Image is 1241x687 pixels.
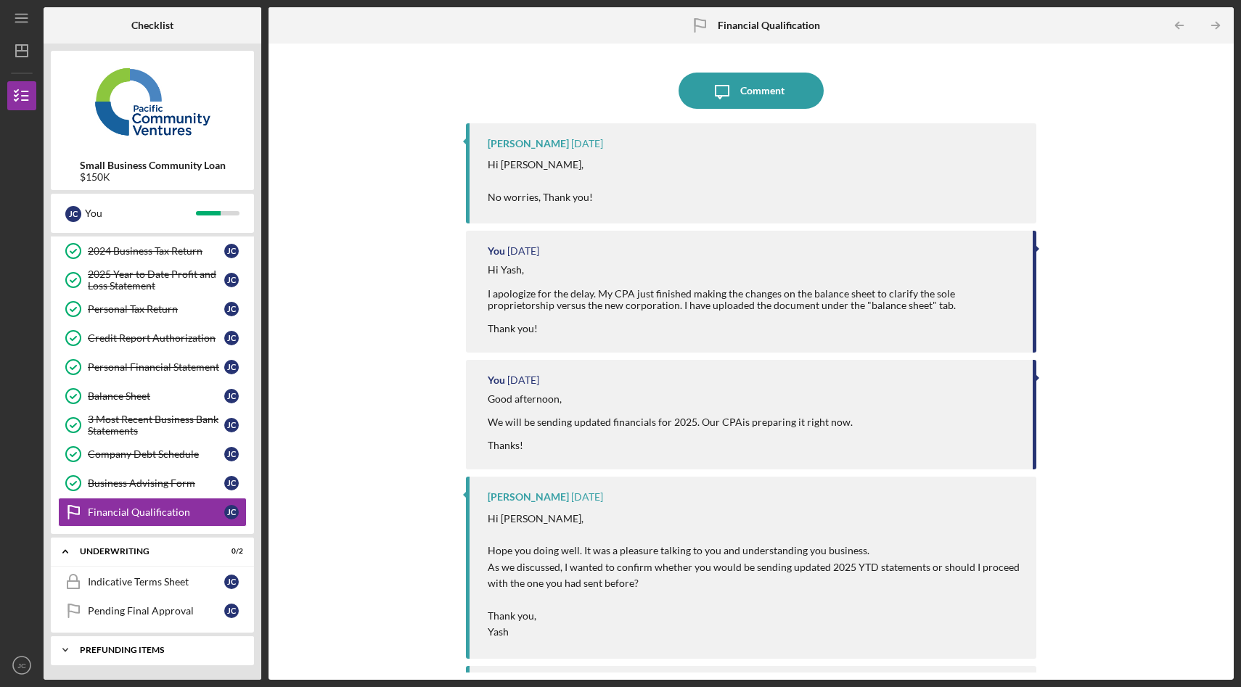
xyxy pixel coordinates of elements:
a: Balance SheetJC [58,382,247,411]
div: Personal Tax Return [88,303,224,315]
div: 0 / 2 [217,547,243,556]
div: 3 Most Recent Business Bank Statements [88,414,224,437]
div: J C [224,389,239,403]
button: Comment [679,73,824,109]
div: Company Debt Schedule [88,448,224,460]
div: 2025 Year to Date Profit and Loss Statement [88,268,224,292]
a: Personal Financial StatementJC [58,353,247,382]
div: Indicative Terms Sheet [88,576,224,588]
button: JC [7,651,36,680]
div: Underwriting [80,547,207,556]
div: J C [224,447,239,461]
img: Product logo [51,58,254,145]
time: 2025-08-29 20:46 [507,374,539,386]
div: Credit Report Authorization [88,332,224,344]
a: Company Debt ScheduleJC [58,440,247,469]
a: 3 Most Recent Business Bank StatementsJC [58,411,247,440]
a: 2024 Business Tax ReturnJC [58,236,247,266]
a: Pending Final ApprovalJC [58,596,247,625]
a: Personal Tax ReturnJC [58,295,247,324]
div: You [488,245,505,257]
div: Balance Sheet [88,390,224,402]
div: 2024 Business Tax Return [88,245,224,257]
div: J C [224,302,239,316]
time: 2025-09-04 00:30 [507,245,539,257]
time: 2025-09-04 00:54 [571,138,603,149]
a: Credit Report AuthorizationJC [58,324,247,353]
div: J C [224,244,239,258]
div: J C [224,604,239,618]
div: Personal Financial Statement [88,361,224,373]
a: Business Advising FormJC [58,469,247,498]
div: J C [224,476,239,490]
div: Prefunding Items [80,646,236,654]
p: Hi [PERSON_NAME], No worries, Thank you! [488,157,593,205]
div: J C [224,418,239,432]
div: Hi Yash, I apologize for the delay. My CPA just finished making the changes on the balance sheet ... [488,264,1018,334]
text: JC [17,662,26,670]
time: 2025-08-29 20:44 [571,491,603,503]
div: [PERSON_NAME] [488,138,569,149]
div: Pending Final Approval [88,605,224,617]
div: J C [65,206,81,222]
div: Business Advising Form [88,477,224,489]
a: Financial QualificationJC [58,498,247,527]
div: J C [224,273,239,287]
div: [PERSON_NAME] [488,491,569,503]
div: Comment [740,73,785,109]
a: Indicative Terms SheetJC [58,567,247,596]
div: J C [224,505,239,519]
div: J C [224,575,239,589]
a: 2025 Year to Date Profit and Loss StatementJC [58,266,247,295]
div: J C [224,360,239,374]
div: You [85,201,196,226]
p: Hi [PERSON_NAME], Hope you doing well. It was a pleasure talking to you and understanding you bus... [488,511,1022,641]
b: Small Business Community Loan [80,160,226,171]
b: Financial Qualification [718,20,820,31]
div: Good afternoon, We will be sending updated financials for 2025. Our CPAis preparing it right now.... [488,393,855,451]
div: J C [224,331,239,345]
div: You [488,374,505,386]
b: Checklist [131,20,173,31]
div: Financial Qualification [88,506,224,518]
div: $150K [80,171,226,183]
